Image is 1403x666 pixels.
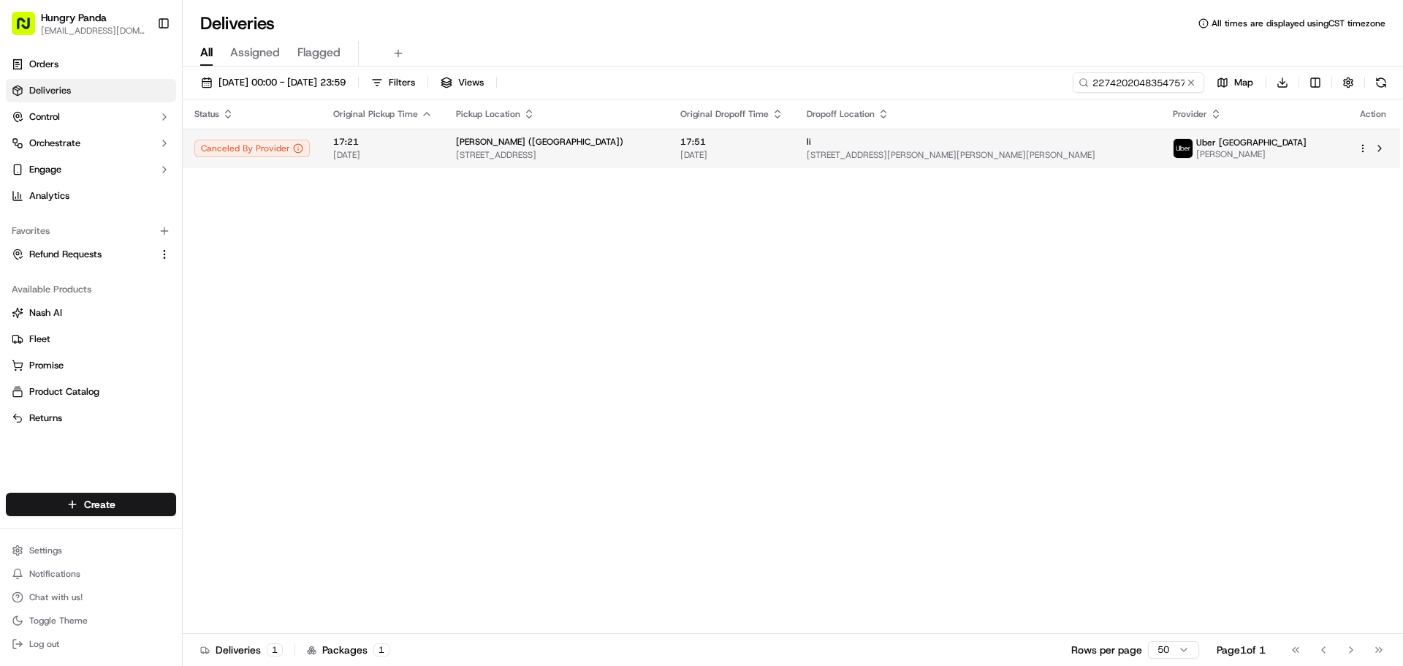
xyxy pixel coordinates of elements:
div: We're available if you need us! [66,154,201,166]
a: Orders [6,53,176,76]
div: Favorites [6,219,176,243]
div: 1 [267,643,283,656]
img: 1727276513143-84d647e1-66c0-4f92-a045-3c9f9f5dfd92 [31,140,57,166]
a: Nash AI [12,306,170,319]
button: Map [1210,72,1260,93]
img: Asif Zaman Khan [15,252,38,276]
span: 8月27日 [129,266,164,278]
button: Start new chat [248,144,266,162]
span: li [807,136,811,148]
button: Fleet [6,328,176,351]
span: Filters [389,76,415,89]
span: Provider [1173,108,1207,120]
img: 1736555255976-a54dd68f-1ca7-489b-9aae-adbdc363a1c4 [29,267,41,279]
div: Past conversations [15,190,98,202]
span: [EMAIL_ADDRESS][DOMAIN_NAME] [41,25,145,37]
div: Action [1358,108,1388,120]
a: Analytics [6,184,176,208]
a: 💻API Documentation [118,321,240,347]
span: Orders [29,58,58,71]
span: Nash AI [29,306,62,319]
a: Product Catalog [12,385,170,398]
span: Product Catalog [29,385,99,398]
span: [DATE] [333,149,433,161]
a: Refund Requests [12,248,153,261]
span: [DATE] [680,149,783,161]
button: Create [6,493,176,516]
button: Orchestrate [6,132,176,155]
a: Promise [12,359,170,372]
span: 9月17日 [56,227,91,238]
p: Rows per page [1071,643,1142,657]
span: Deliveries [29,84,71,97]
span: Views [458,76,484,89]
input: Type to search [1073,72,1204,93]
button: Engage [6,158,176,181]
input: Got a question? Start typing here... [38,94,263,110]
span: Toggle Theme [29,615,88,627]
span: Pickup Location [456,108,520,120]
h1: Deliveries [200,12,275,35]
span: 17:21 [333,136,433,148]
span: [STREET_ADDRESS] [456,149,657,161]
button: Hungry Panda [41,10,107,25]
span: [PERSON_NAME] [45,266,118,278]
a: Powered byPylon [103,362,177,374]
button: Nash AI [6,301,176,325]
span: Orchestrate [29,137,80,150]
span: Knowledge Base [29,327,112,341]
span: All times are displayed using CST timezone [1212,18,1385,29]
span: [DATE] 00:00 - [DATE] 23:59 [218,76,346,89]
span: Log out [29,638,59,650]
span: Dropoff Location [807,108,875,120]
a: Fleet [12,333,170,346]
a: Returns [12,412,170,425]
span: Pylon [145,363,177,374]
div: Deliveries [200,643,283,657]
button: Canceled By Provider [194,140,310,157]
button: Notifications [6,564,176,584]
div: 💻 [123,328,135,340]
span: Map [1234,76,1253,89]
span: Refund Requests [29,248,102,261]
img: 1736555255976-a54dd68f-1ca7-489b-9aae-adbdc363a1c4 [15,140,41,166]
button: Filters [365,72,422,93]
button: Returns [6,406,176,430]
span: All [200,44,213,61]
span: [STREET_ADDRESS][PERSON_NAME][PERSON_NAME][PERSON_NAME] [807,149,1150,161]
span: [PERSON_NAME] [1196,148,1307,160]
p: Welcome 👋 [15,58,266,82]
button: Toggle Theme [6,610,176,631]
button: Refund Requests [6,243,176,266]
button: Log out [6,634,176,654]
span: Status [194,108,219,120]
div: Page 1 of 1 [1217,643,1266,657]
button: Hungry Panda[EMAIL_ADDRESS][DOMAIN_NAME] [6,6,151,41]
button: Control [6,105,176,129]
span: Create [84,497,115,512]
button: See all [227,187,266,205]
span: Promise [29,359,64,372]
span: Flagged [297,44,341,61]
div: 1 [373,643,389,656]
img: Nash [15,15,44,44]
div: Available Products [6,278,176,301]
div: 📗 [15,328,26,340]
span: Original Dropoff Time [680,108,769,120]
span: Uber [GEOGRAPHIC_DATA] [1196,137,1307,148]
span: [PERSON_NAME] ([GEOGRAPHIC_DATA]) [456,136,623,148]
span: • [48,227,53,238]
div: Packages [307,643,389,657]
span: Fleet [29,333,50,346]
span: Notifications [29,568,80,580]
span: 17:51 [680,136,783,148]
button: [DATE] 00:00 - [DATE] 23:59 [194,72,352,93]
button: Promise [6,354,176,377]
span: Original Pickup Time [333,108,418,120]
span: Control [29,110,60,124]
button: Refresh [1371,72,1391,93]
div: Start new chat [66,140,240,154]
span: Settings [29,545,62,556]
span: Assigned [230,44,280,61]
